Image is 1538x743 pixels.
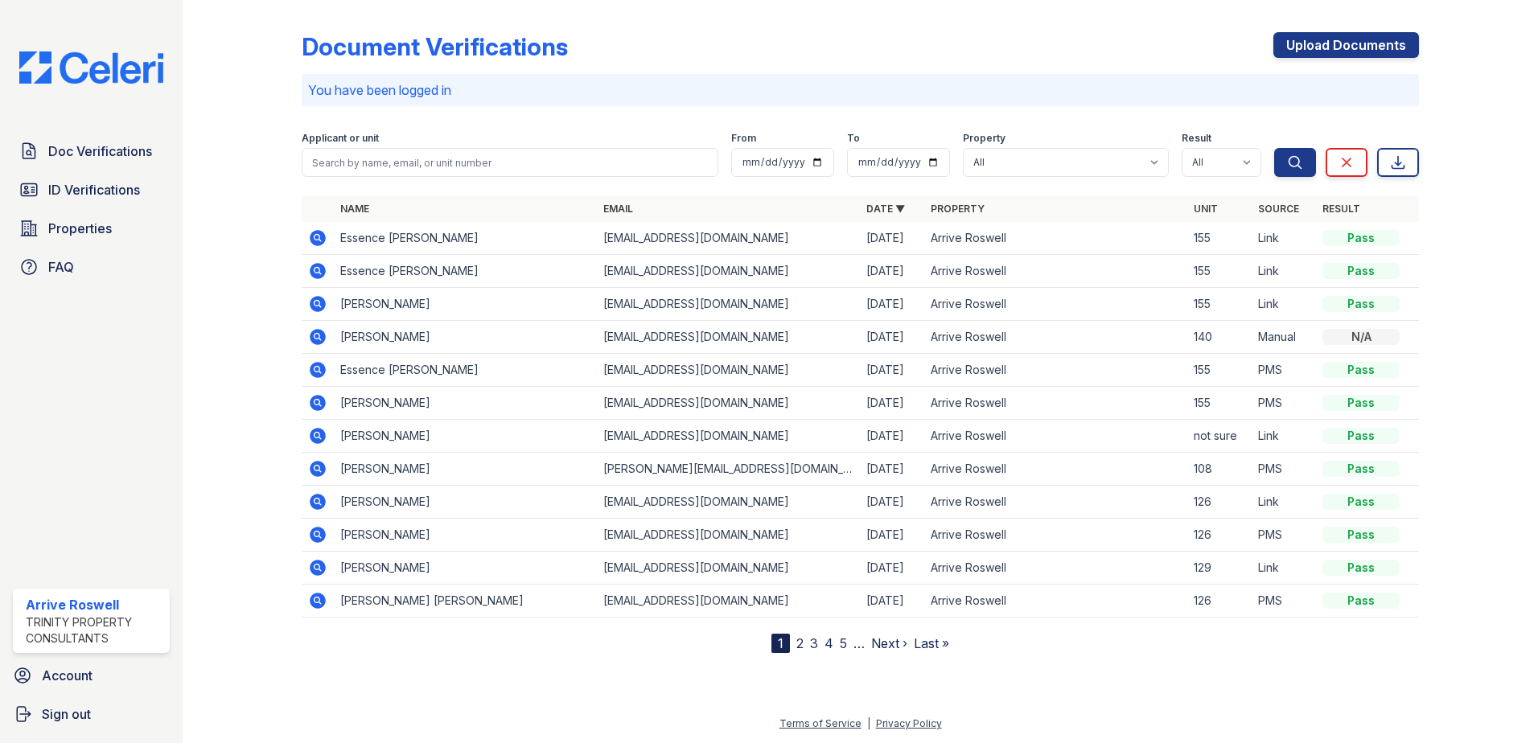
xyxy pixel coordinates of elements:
[1252,222,1316,255] td: Link
[1182,132,1211,145] label: Result
[334,552,597,585] td: [PERSON_NAME]
[334,420,597,453] td: [PERSON_NAME]
[13,174,170,206] a: ID Verifications
[1252,519,1316,552] td: PMS
[924,255,1187,288] td: Arrive Roswell
[13,135,170,167] a: Doc Verifications
[597,519,860,552] td: [EMAIL_ADDRESS][DOMAIN_NAME]
[1322,560,1400,576] div: Pass
[13,212,170,244] a: Properties
[1187,387,1252,420] td: 155
[860,222,924,255] td: [DATE]
[6,659,176,692] a: Account
[1322,296,1400,312] div: Pass
[1322,263,1400,279] div: Pass
[860,387,924,420] td: [DATE]
[1187,552,1252,585] td: 129
[924,321,1187,354] td: Arrive Roswell
[924,519,1187,552] td: Arrive Roswell
[597,585,860,618] td: [EMAIL_ADDRESS][DOMAIN_NAME]
[914,635,949,651] a: Last »
[931,203,985,215] a: Property
[334,321,597,354] td: [PERSON_NAME]
[860,486,924,519] td: [DATE]
[334,387,597,420] td: [PERSON_NAME]
[1187,486,1252,519] td: 126
[6,51,176,84] img: CE_Logo_Blue-a8612792a0a2168367f1c8372b55b34899dd931a85d93a1a3d3e32e68fde9ad4.png
[779,717,862,729] a: Terms of Service
[1187,321,1252,354] td: 140
[924,354,1187,387] td: Arrive Roswell
[860,585,924,618] td: [DATE]
[26,614,163,647] div: Trinity Property Consultants
[42,704,91,724] span: Sign out
[597,222,860,255] td: [EMAIL_ADDRESS][DOMAIN_NAME]
[597,552,860,585] td: [EMAIL_ADDRESS][DOMAIN_NAME]
[810,635,818,651] a: 3
[1252,288,1316,321] td: Link
[1187,453,1252,486] td: 108
[1252,552,1316,585] td: Link
[48,257,74,277] span: FAQ
[1322,494,1400,510] div: Pass
[1252,585,1316,618] td: PMS
[924,552,1187,585] td: Arrive Roswell
[48,219,112,238] span: Properties
[334,255,597,288] td: Essence [PERSON_NAME]
[860,519,924,552] td: [DATE]
[597,387,860,420] td: [EMAIL_ADDRESS][DOMAIN_NAME]
[302,132,379,145] label: Applicant or unit
[771,634,790,653] div: 1
[860,255,924,288] td: [DATE]
[860,321,924,354] td: [DATE]
[597,486,860,519] td: [EMAIL_ADDRESS][DOMAIN_NAME]
[597,354,860,387] td: [EMAIL_ADDRESS][DOMAIN_NAME]
[1322,362,1400,378] div: Pass
[924,387,1187,420] td: Arrive Roswell
[1252,486,1316,519] td: Link
[876,717,942,729] a: Privacy Policy
[853,634,865,653] span: …
[847,132,860,145] label: To
[1322,527,1400,543] div: Pass
[1322,395,1400,411] div: Pass
[334,519,597,552] td: [PERSON_NAME]
[860,354,924,387] td: [DATE]
[334,354,597,387] td: Essence [PERSON_NAME]
[825,635,833,651] a: 4
[731,132,756,145] label: From
[1322,329,1400,345] div: N/A
[924,453,1187,486] td: Arrive Roswell
[1252,255,1316,288] td: Link
[334,585,597,618] td: [PERSON_NAME] [PERSON_NAME]
[13,251,170,283] a: FAQ
[1322,230,1400,246] div: Pass
[302,32,568,61] div: Document Verifications
[1273,32,1419,58] a: Upload Documents
[860,288,924,321] td: [DATE]
[1322,461,1400,477] div: Pass
[1187,519,1252,552] td: 126
[924,288,1187,321] td: Arrive Roswell
[924,420,1187,453] td: Arrive Roswell
[840,635,847,651] a: 5
[603,203,633,215] a: Email
[867,717,870,729] div: |
[1187,222,1252,255] td: 155
[1187,288,1252,321] td: 155
[924,486,1187,519] td: Arrive Roswell
[597,255,860,288] td: [EMAIL_ADDRESS][DOMAIN_NAME]
[871,635,907,651] a: Next ›
[597,288,860,321] td: [EMAIL_ADDRESS][DOMAIN_NAME]
[308,80,1413,100] p: You have been logged in
[860,453,924,486] td: [DATE]
[1252,453,1316,486] td: PMS
[26,595,163,614] div: Arrive Roswell
[340,203,369,215] a: Name
[6,698,176,730] a: Sign out
[42,666,93,685] span: Account
[796,635,804,651] a: 2
[1252,420,1316,453] td: Link
[48,142,152,161] span: Doc Verifications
